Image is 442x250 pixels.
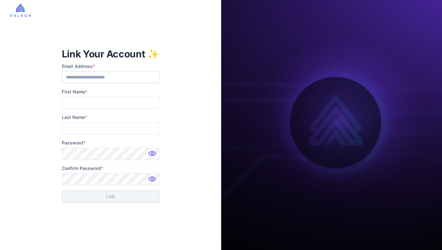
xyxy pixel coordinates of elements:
button: Link [62,190,159,202]
label: Last Name [62,114,159,121]
img: Password hidden [147,149,159,162]
label: First Name [62,88,159,95]
label: Password [62,139,159,146]
img: raleon-logo-whitebg.9aac0268.jpg [10,4,31,17]
img: Password hidden [147,174,159,187]
label: Email Address [62,63,159,70]
label: Confirm Password [62,165,159,172]
h1: Link Your Account ✨ [62,48,159,60]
